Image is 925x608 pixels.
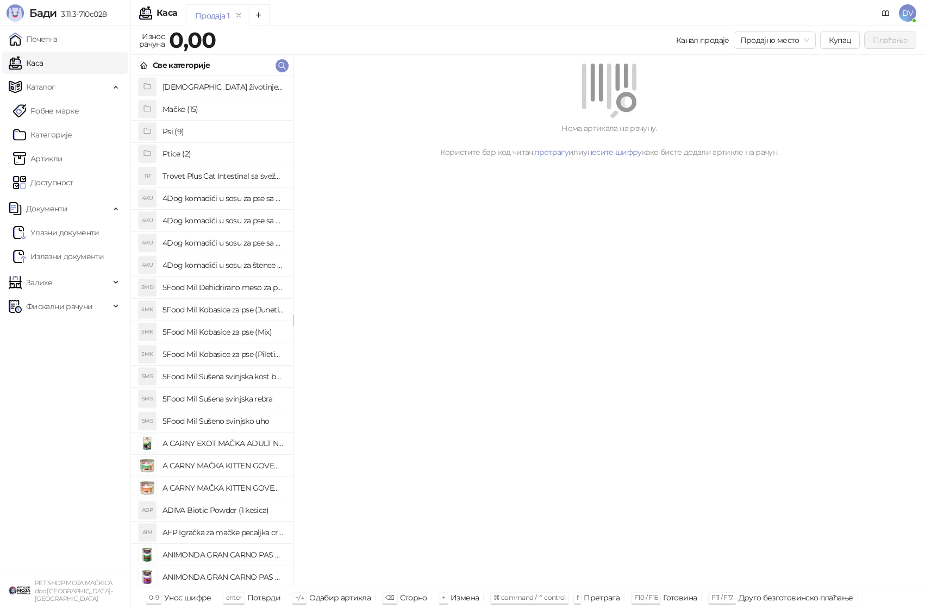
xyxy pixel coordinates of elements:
[13,100,79,122] a: Робне марке
[162,479,284,497] h4: A CARNY MAČKA KITTEN GOVEDINA,TELETINA I PILETINA 200g
[583,147,642,157] a: унесите шифру
[162,435,284,452] h4: A CARNY EXOT MAČKA ADULT NOJ 85g
[169,27,216,53] strong: 0,00
[899,4,916,22] span: DV
[232,11,246,20] button: remove
[162,167,284,185] h4: Trovet Plus Cat Intestinal sa svežom ribom (85g)
[139,301,156,318] div: 5MK
[442,593,445,601] span: +
[35,579,112,603] small: PET SHOP MOJA MAČKICA doo [GEOGRAPHIC_DATA]-[GEOGRAPHIC_DATA]
[131,76,293,587] div: grid
[139,479,156,497] img: Slika
[139,524,156,541] div: AIM
[164,591,211,605] div: Унос шифре
[139,568,156,586] img: Slika
[451,591,479,605] div: Измена
[162,457,284,474] h4: A CARNY MAČKA KITTEN GOVEDINA,PILETINA I ZEC 200g
[13,246,104,267] a: Излазни документи
[9,28,58,50] a: Почетна
[9,580,30,601] img: 64x64-companyLogo-9f44b8df-f022-41eb-b7d6-300ad218de09.png
[26,296,92,317] span: Фискални рачуни
[157,9,177,17] div: Каса
[139,323,156,341] div: 5MK
[139,412,156,430] div: 5MS
[676,34,729,46] div: Канал продаје
[7,4,24,22] img: Logo
[162,502,284,519] h4: ADIVA Biotic Powder (1 kesica)
[226,593,242,601] span: enter
[162,190,284,207] h4: 4Dog komadići u sosu za pse sa govedinom (100g)
[13,124,72,146] a: Категорије
[162,346,284,363] h4: 5Food Mil Kobasice za pse (Piletina)
[139,256,156,274] div: 4KU
[162,234,284,252] h4: 4Dog komadići u sosu za pse sa piletinom i govedinom (4x100g)
[139,435,156,452] img: Slika
[162,78,284,96] h4: [DEMOGRAPHIC_DATA] životinje (3)
[309,591,371,605] div: Одабир артикла
[162,145,284,162] h4: Ptice (2)
[139,368,156,385] div: 5MS
[162,279,284,296] h4: 5Food Mil Dehidrirano meso za pse
[247,591,281,605] div: Потврди
[26,272,52,293] span: Залихе
[149,593,159,601] span: 0-9
[162,546,284,563] h4: ANIMONDA GRAN CARNO PAS ADULT GOVEDINA I DIVLJAČ 800g
[137,29,167,51] div: Износ рачуна
[57,9,107,19] span: 3.11.3-710c028
[162,568,284,586] h4: ANIMONDA GRAN CARNO PAS ADULT GOVEDINA I JAGNJETINA 800g
[400,591,427,605] div: Сторно
[26,198,67,220] span: Документи
[139,234,156,252] div: 4KU
[139,279,156,296] div: 5MD
[153,59,210,71] div: Све категорије
[13,148,63,170] a: ArtikliАртикли
[820,32,860,49] button: Купац
[162,212,284,229] h4: 4Dog komadići u sosu za pse sa piletinom (100g)
[295,593,304,601] span: ↑/↓
[162,524,284,541] h4: AFP Igračka za mačke pecaljka crveni čupavac
[248,4,270,26] button: Add tab
[139,346,156,363] div: 5MK
[534,147,568,157] a: претрагу
[162,301,284,318] h4: 5Food Mil Kobasice za pse (Junetina)
[385,593,394,601] span: ⌫
[13,172,73,193] a: Доступност
[162,412,284,430] h4: 5Food Mil Sušeno svinjsko uho
[663,591,697,605] div: Готовина
[162,123,284,140] h4: Psi (9)
[493,593,566,601] span: ⌘ command / ⌃ control
[740,32,809,48] span: Продајно место
[139,390,156,408] div: 5MS
[162,256,284,274] h4: 4Dog komadići u sosu za štence sa piletinom (100g)
[9,52,43,74] a: Каса
[139,546,156,563] img: Slika
[307,122,912,158] div: Нема артикала на рачуну. Користите бар код читач, или како бисте додали артикле на рачун.
[162,101,284,118] h4: Mačke (15)
[139,502,156,519] div: ABP
[139,167,156,185] div: TP
[739,591,853,605] div: Друго безготовинско плаћање
[195,10,229,22] div: Продаја 1
[584,591,620,605] div: Претрага
[139,190,156,207] div: 4KU
[877,4,895,22] a: Документација
[711,593,733,601] span: F11 / F17
[13,222,99,243] a: Ulazni dokumentiУлазни документи
[864,32,916,49] button: Плаћање
[162,368,284,385] h4: 5Food Mil Sušena svinjska kost buta
[634,593,658,601] span: F10 / F16
[29,7,57,20] span: Бади
[577,593,578,601] span: f
[26,76,55,98] span: Каталог
[139,212,156,229] div: 4KU
[162,323,284,341] h4: 5Food Mil Kobasice za pse (Mix)
[162,390,284,408] h4: 5Food Mil Sušena svinjska rebra
[139,457,156,474] img: Slika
